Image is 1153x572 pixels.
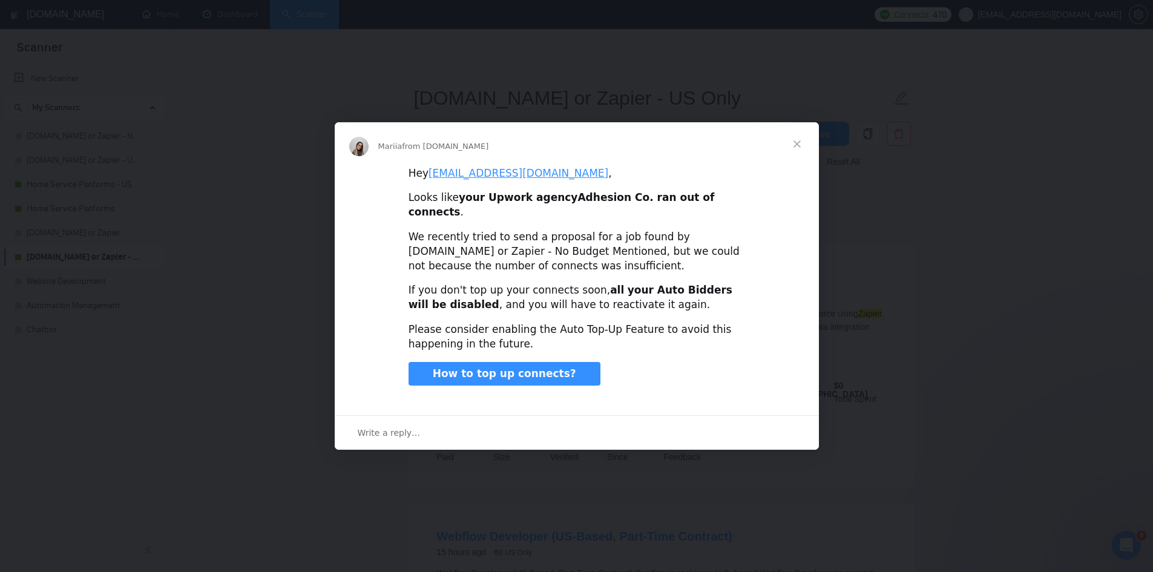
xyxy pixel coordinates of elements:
span: Close [775,122,819,166]
a: [EMAIL_ADDRESS][DOMAIN_NAME] [429,167,608,179]
div: If you don't top up your connects soon, , and you will have to reactivate it again. [409,283,745,312]
b: your Auto Bidders will be disabled [409,284,732,311]
b: your Upwork agency [459,191,578,203]
span: Mariia [378,142,402,151]
span: Write a reply… [358,425,421,441]
div: We recently tried to send a proposal for a job found by [DOMAIN_NAME] or Zapier - No Budget Menti... [409,230,745,273]
b: all [610,284,624,296]
div: Please consider enabling the Auto Top-Up Feature to avoid this happening in the future. [409,323,745,352]
a: How to top up connects? [409,362,600,386]
img: Profile image for Mariia [349,137,369,156]
div: Looks like . [409,191,745,220]
b: Adhesion Co. ran out of connects [409,191,715,218]
span: from [DOMAIN_NAME] [402,142,488,151]
div: Open conversation and reply [335,415,819,450]
span: How to top up connects? [433,367,576,380]
div: Hey , [409,166,745,181]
